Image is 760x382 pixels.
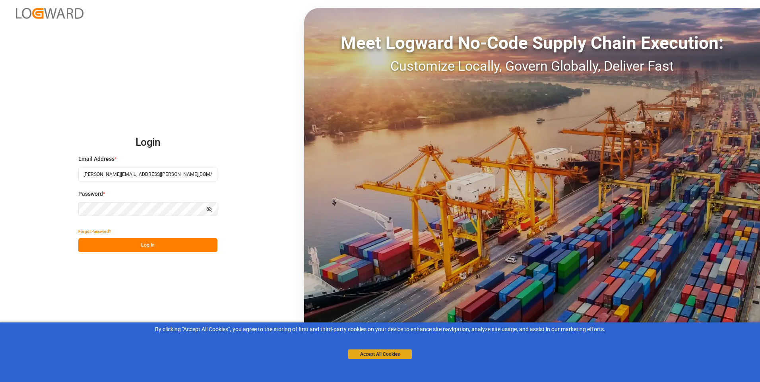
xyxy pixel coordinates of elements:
[16,8,83,19] img: Logward_new_orange.png
[78,238,217,252] button: Log In
[78,190,103,198] span: Password
[304,56,760,76] div: Customize Locally, Govern Globally, Deliver Fast
[304,30,760,56] div: Meet Logward No-Code Supply Chain Execution:
[78,155,114,163] span: Email Address
[6,325,754,334] div: By clicking "Accept All Cookies”, you agree to the storing of first and third-party cookies on yo...
[348,349,412,359] button: Accept All Cookies
[78,168,217,181] input: Enter your email
[78,130,217,155] h2: Login
[78,224,111,238] button: Forgot Password?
